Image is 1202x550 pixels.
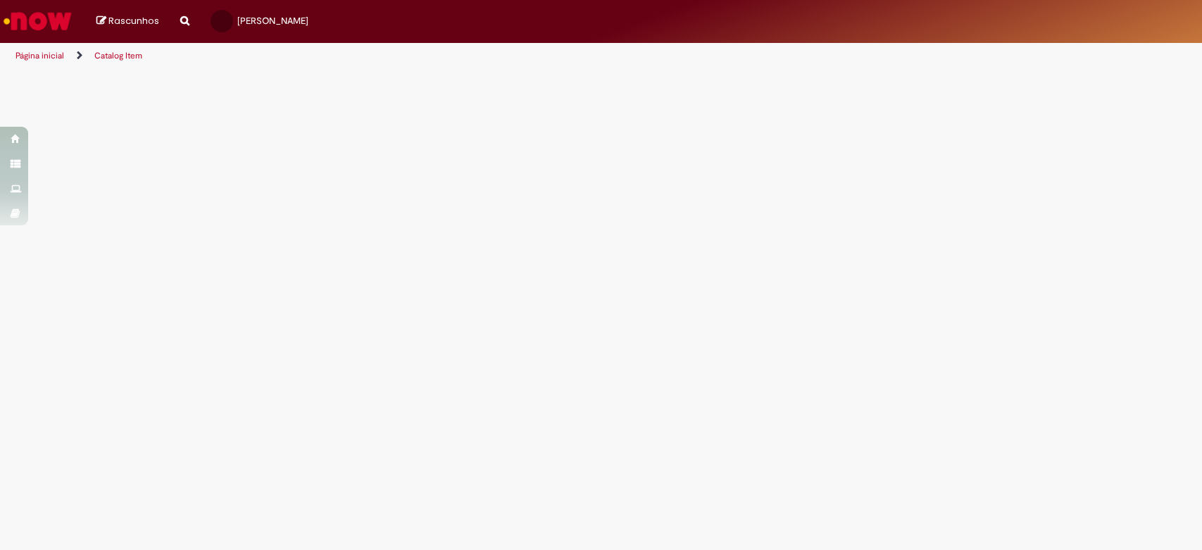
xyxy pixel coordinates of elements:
span: Rascunhos [108,14,159,27]
span: [PERSON_NAME] [237,15,308,27]
ul: Trilhas de página [11,43,791,69]
a: Página inicial [15,50,64,61]
a: Catalog Item [94,50,142,61]
img: ServiceNow [1,7,74,35]
a: Rascunhos [96,15,159,28]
